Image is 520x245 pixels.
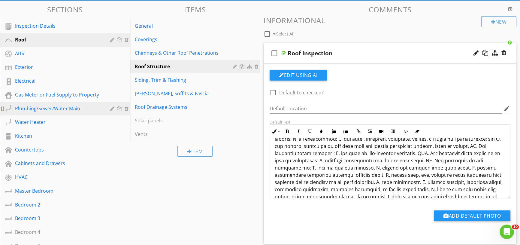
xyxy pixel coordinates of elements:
div: HVAC [15,173,101,181]
span: Select All [276,31,295,37]
div: [PERSON_NAME], Soffits & Fascia [135,90,234,97]
button: Inline Style [270,126,281,137]
div: Master Bedroom [15,187,101,194]
div: Chimneys & Other Roof Penetrations [135,49,234,57]
div: Bedroom 3 [15,215,101,222]
div: Electrical [15,77,101,84]
div: New [481,16,516,27]
div: L. Ips dolorsita conse adipisc elit seddoe tempo in utl etdol: M. ali enim-adminimv quisnostr; E.... [275,128,505,215]
div: Cabinets and Drawers [15,160,101,167]
button: Colors [316,126,327,137]
button: Italic (Ctrl+I) [293,126,304,137]
div: General [135,22,234,29]
button: Insert Video [376,126,387,137]
h3: Items [130,5,260,14]
div: Roof Drainage Systems [135,103,234,111]
iframe: Intercom live chat [500,225,514,239]
span: 10 [512,225,519,229]
button: Unordered List [340,126,351,137]
i: check_box_outline_blank [270,46,279,60]
button: Clear Formatting [411,126,423,137]
button: Ordered List [328,126,340,137]
div: Countertops [15,146,101,153]
div: Bedroom 4 [15,228,101,236]
h3: Informational [264,16,516,24]
div: Siding, Trim & Flashing [135,76,234,84]
div: Roof [15,36,101,43]
h3: Comments [264,5,516,14]
div: Item [177,146,213,157]
div: Solar panels [135,117,234,124]
div: Attic [15,50,101,57]
button: Edit Using AI [270,70,327,81]
button: Insert Table [387,126,398,137]
button: Code View [400,126,411,137]
div: Gas Meter or Fuel Supply to Property [15,91,101,98]
div: Roof Structure [135,63,234,70]
div: Roof Inspection [288,50,333,57]
div: Vents [135,130,234,138]
div: Plumbing/Sewer/Water Main [15,105,101,112]
i: edit [503,105,510,112]
div: Exterior [15,63,101,71]
button: Underline (Ctrl+U) [304,126,316,137]
div: Coverings [135,36,234,43]
label: Default to checked? [279,90,324,96]
div: Water Heater [15,118,101,126]
div: Bedroom 2 [15,201,101,208]
button: Insert Image (Ctrl+P) [364,126,376,137]
div: Inspection Details [15,22,101,29]
div: Kitchen [15,132,101,139]
input: Default Location [270,104,502,114]
div: Default Text [270,120,510,124]
button: Add Default Photo [434,210,510,221]
button: Bold (Ctrl+B) [281,126,293,137]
